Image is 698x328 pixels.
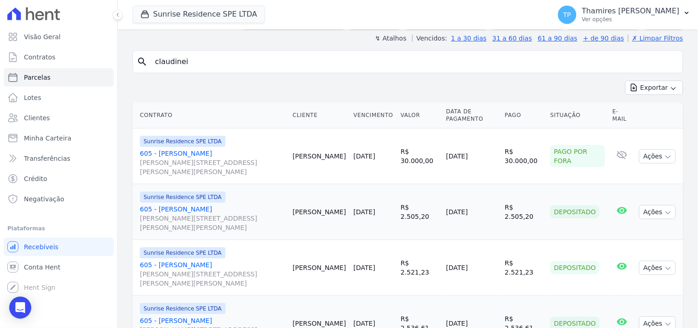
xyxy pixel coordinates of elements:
[550,261,600,274] div: Depositado
[353,152,375,160] a: [DATE]
[4,68,114,87] a: Parcelas
[7,223,110,234] div: Plataformas
[639,261,676,275] button: Ações
[4,238,114,256] a: Recebíveis
[4,190,114,208] a: Negativação
[24,93,41,102] span: Lotes
[140,205,285,232] a: 605 - [PERSON_NAME][PERSON_NAME][STREET_ADDRESS][PERSON_NAME][PERSON_NAME]
[547,102,609,129] th: Situação
[443,102,502,129] th: Data de Pagamento
[140,214,285,232] span: [PERSON_NAME][STREET_ADDRESS][PERSON_NAME][PERSON_NAME]
[24,32,61,41] span: Visão Geral
[639,205,676,219] button: Ações
[397,129,443,184] td: R$ 30.000,00
[501,184,547,240] td: R$ 2.505,20
[4,149,114,168] a: Transferências
[397,184,443,240] td: R$ 2.505,20
[625,81,683,95] button: Exportar
[9,297,31,319] div: Open Intercom Messenger
[538,35,577,42] a: 61 a 90 dias
[4,48,114,66] a: Contratos
[609,102,635,129] th: E-mail
[582,16,680,23] p: Ver opções
[150,53,679,71] input: Buscar por nome do lote ou do cliente
[443,129,502,184] td: [DATE]
[140,136,225,147] span: Sunrise Residence SPE LTDA
[375,35,406,42] label: ↯ Atalhos
[24,134,71,143] span: Minha Carteira
[4,258,114,276] a: Conta Hent
[563,12,571,18] span: TP
[140,247,225,258] span: Sunrise Residence SPE LTDA
[24,154,70,163] span: Transferências
[140,149,285,176] a: 605 - [PERSON_NAME][PERSON_NAME][STREET_ADDRESS][PERSON_NAME][PERSON_NAME]
[353,320,375,327] a: [DATE]
[24,194,64,204] span: Negativação
[443,240,502,296] td: [DATE]
[412,35,447,42] label: Vencidos:
[289,129,350,184] td: [PERSON_NAME]
[4,129,114,147] a: Minha Carteira
[24,242,58,252] span: Recebíveis
[133,6,265,23] button: Sunrise Residence SPE LTDA
[639,149,676,164] button: Ações
[24,263,60,272] span: Conta Hent
[4,28,114,46] a: Visão Geral
[24,53,55,62] span: Contratos
[24,113,50,123] span: Clientes
[501,129,547,184] td: R$ 30.000,00
[550,145,605,167] div: Pago por fora
[353,264,375,271] a: [DATE]
[140,192,225,203] span: Sunrise Residence SPE LTDA
[551,2,698,28] button: TP Thamires [PERSON_NAME] Ver opções
[443,184,502,240] td: [DATE]
[501,102,547,129] th: Pago
[397,102,443,129] th: Valor
[140,269,285,288] span: [PERSON_NAME][STREET_ADDRESS][PERSON_NAME][PERSON_NAME]
[4,88,114,107] a: Lotes
[397,240,443,296] td: R$ 2.521,23
[4,170,114,188] a: Crédito
[353,208,375,216] a: [DATE]
[4,109,114,127] a: Clientes
[350,102,397,129] th: Vencimento
[24,174,47,183] span: Crédito
[628,35,683,42] a: ✗ Limpar Filtros
[289,184,350,240] td: [PERSON_NAME]
[140,260,285,288] a: 605 - [PERSON_NAME][PERSON_NAME][STREET_ADDRESS][PERSON_NAME][PERSON_NAME]
[582,6,680,16] p: Thamires [PERSON_NAME]
[140,158,285,176] span: [PERSON_NAME][STREET_ADDRESS][PERSON_NAME][PERSON_NAME]
[501,240,547,296] td: R$ 2.521,23
[140,303,225,314] span: Sunrise Residence SPE LTDA
[492,35,532,42] a: 31 a 60 dias
[137,56,148,67] i: search
[451,35,487,42] a: 1 a 30 dias
[583,35,624,42] a: + de 90 dias
[550,205,600,218] div: Depositado
[289,102,350,129] th: Cliente
[289,240,350,296] td: [PERSON_NAME]
[133,102,289,129] th: Contrato
[24,73,51,82] span: Parcelas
